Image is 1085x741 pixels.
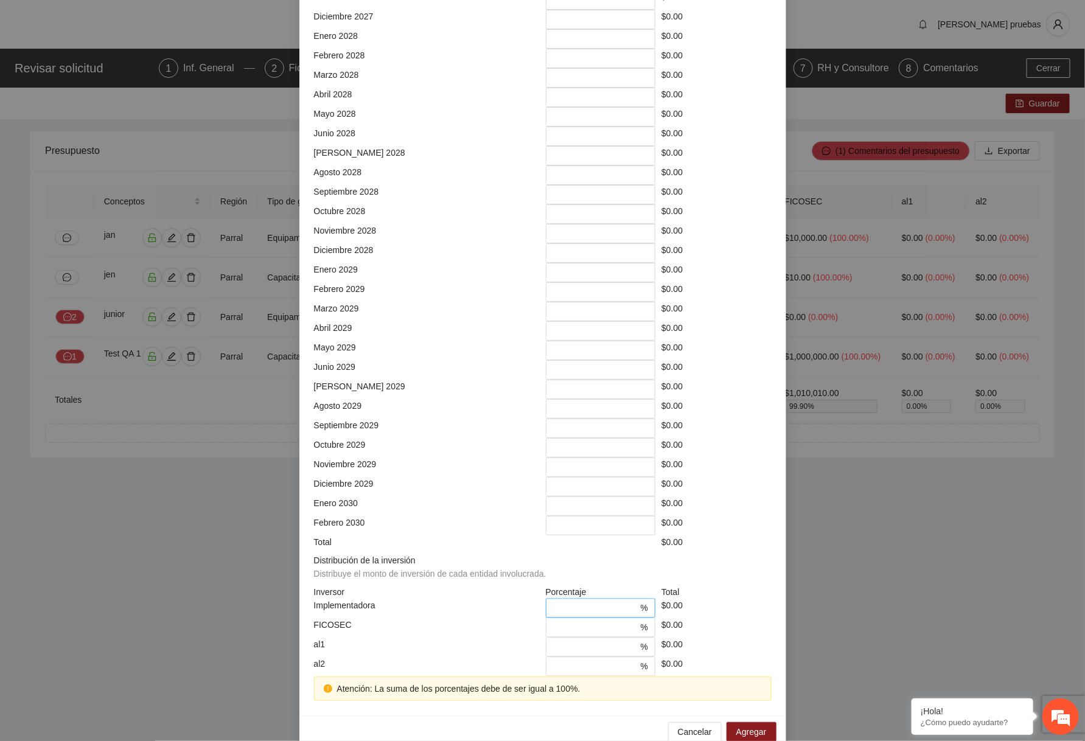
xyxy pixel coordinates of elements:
span: Cancelar [678,725,712,739]
div: $0.00 [658,438,775,457]
div: $0.00 [658,302,775,321]
div: $0.00 [658,88,775,107]
div: $0.00 [658,419,775,438]
div: Febrero 2029 [311,282,543,302]
div: Total [658,585,775,599]
span: Distribución de la inversión [314,554,551,580]
div: $0.00 [658,657,775,677]
div: $0.00 [658,535,775,549]
div: Febrero 2028 [311,49,543,68]
div: Marzo 2029 [311,302,543,321]
div: $0.00 [658,599,775,618]
div: al1 [311,638,543,657]
div: $0.00 [658,68,775,88]
span: Estamos en línea. [71,162,168,285]
div: [PERSON_NAME] 2028 [311,146,543,165]
div: Abril 2028 [311,88,543,107]
div: $0.00 [658,224,775,243]
div: Porcentaje [543,585,659,599]
div: FICOSEC [311,618,543,638]
div: $0.00 [658,321,775,341]
div: ¡Hola! [921,706,1024,716]
div: $0.00 [658,618,775,638]
div: Octubre 2029 [311,438,543,457]
div: Minimizar ventana de chat en vivo [200,6,229,35]
div: $0.00 [658,457,775,477]
div: [PERSON_NAME] 2029 [311,380,543,399]
div: al2 [311,657,543,677]
div: Mayo 2029 [311,341,543,360]
div: $0.00 [658,282,775,302]
div: $0.00 [658,243,775,263]
span: % [641,602,648,615]
div: $0.00 [658,49,775,68]
div: Agosto 2029 [311,399,543,419]
div: $0.00 [658,263,775,282]
div: $0.00 [658,638,775,657]
div: Agosto 2028 [311,165,543,185]
div: $0.00 [658,127,775,146]
div: $0.00 [658,185,775,204]
div: $0.00 [658,165,775,185]
div: $0.00 [658,477,775,496]
div: Diciembre 2029 [311,477,543,496]
div: Septiembre 2028 [311,185,543,204]
div: Abril 2029 [311,321,543,341]
div: $0.00 [658,360,775,380]
div: $0.00 [658,516,775,535]
div: Noviembre 2029 [311,457,543,477]
div: Febrero 2030 [311,516,543,535]
div: Total [311,535,543,549]
div: Chatee con nosotros ahora [63,62,204,78]
div: Noviembre 2028 [311,224,543,243]
div: $0.00 [658,146,775,165]
div: $0.00 [658,496,775,516]
div: $0.00 [658,341,775,360]
div: Enero 2028 [311,29,543,49]
textarea: Escriba su mensaje y pulse “Intro” [6,332,232,375]
div: Atención: La suma de los porcentajes debe de ser igual a 100%. [337,682,762,695]
p: ¿Cómo puedo ayudarte? [921,718,1024,727]
div: Diciembre 2027 [311,10,543,29]
div: $0.00 [658,399,775,419]
div: Junio 2028 [311,127,543,146]
span: % [641,641,648,654]
span: % [641,660,648,673]
div: Diciembre 2028 [311,243,543,263]
div: Septiembre 2029 [311,419,543,438]
div: Inversor [311,585,543,599]
div: $0.00 [658,107,775,127]
div: Junio 2029 [311,360,543,380]
div: Marzo 2028 [311,68,543,88]
div: $0.00 [658,10,775,29]
div: Enero 2030 [311,496,543,516]
div: Implementadora [311,599,543,618]
div: $0.00 [658,204,775,224]
div: Octubre 2028 [311,204,543,224]
div: Enero 2029 [311,263,543,282]
span: Distribuye el monto de inversión de cada entidad involucrada. [314,569,546,579]
span: Agregar [736,725,767,739]
span: exclamation-circle [324,684,332,693]
span: % [641,621,648,635]
div: $0.00 [658,29,775,49]
div: $0.00 [658,380,775,399]
div: Mayo 2028 [311,107,543,127]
